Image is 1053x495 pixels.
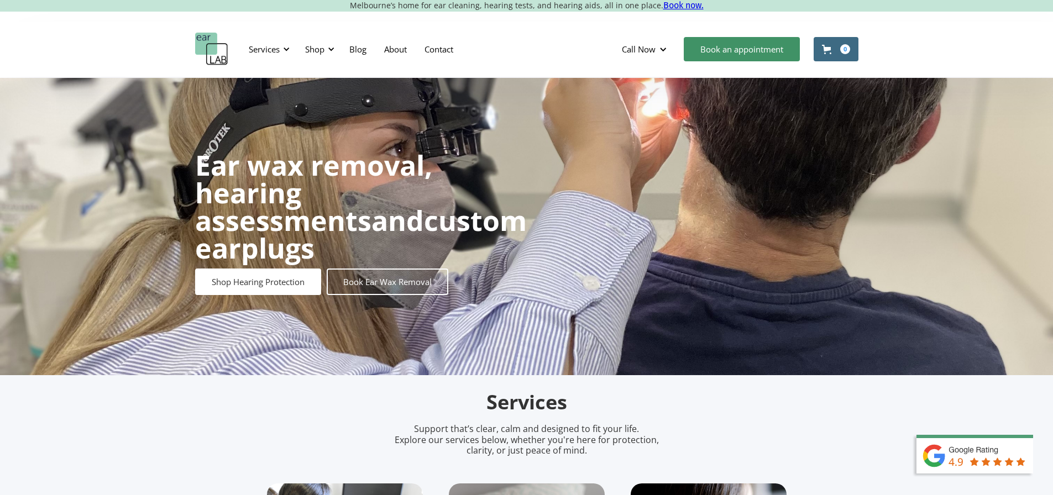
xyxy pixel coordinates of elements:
a: Shop Hearing Protection [195,268,321,295]
a: Contact [416,33,462,65]
a: home [195,33,228,66]
strong: custom earplugs [195,202,527,267]
div: Call Now [613,33,678,66]
div: 0 [840,44,850,54]
div: Call Now [622,44,656,55]
div: Services [249,44,280,55]
h2: Services [267,389,787,415]
p: Support that’s clear, calm and designed to fit your life. Explore our services below, whether you... [380,424,673,456]
a: Open cart [814,37,858,61]
strong: Ear wax removal, hearing assessments [195,146,432,239]
div: Shop [298,33,338,66]
a: About [375,33,416,65]
a: Book an appointment [684,37,800,61]
a: Book Ear Wax Removal [327,268,448,295]
h1: and [195,151,527,262]
div: Services [242,33,293,66]
div: Shop [305,44,324,55]
a: Blog [340,33,375,65]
